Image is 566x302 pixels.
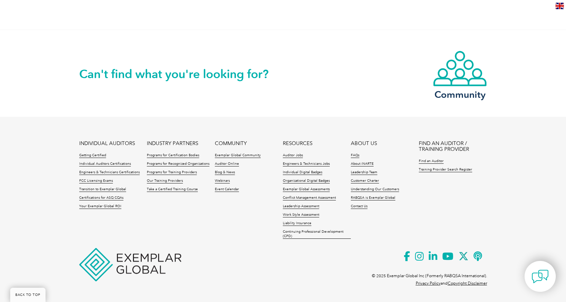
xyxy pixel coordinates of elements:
h2: Can't find what you're looking for? [79,69,283,79]
a: RABQSA is Exemplar Global [351,196,395,200]
p: and [416,280,487,287]
a: Blog & News [215,170,235,175]
a: Liability Insurance [283,221,311,226]
a: Community [433,50,487,99]
a: INDUSTRY PARTNERS [147,141,198,146]
a: Work Style Assessment [283,213,319,217]
a: Our Training Providers [147,179,183,183]
a: RESOURCES [283,141,312,146]
a: Individual Auditors Certifications [79,162,131,166]
a: Customer Charter [351,179,379,183]
a: Leadership Team [351,170,377,175]
a: FIND AN AUDITOR / TRAINING PROVIDER [419,141,487,152]
a: Programs for Recognized Organizations [147,162,209,166]
a: Take a Certified Training Course [147,187,198,192]
a: Exemplar Global Community [215,153,261,158]
a: Certifications for ASQ CQAs [79,196,123,200]
a: Webinars [215,179,230,183]
a: Individual Digital Badges [283,170,322,175]
a: Event Calendar [215,187,239,192]
a: Getting Certified [79,153,106,158]
a: Programs for Training Providers [147,170,197,175]
a: Find an Auditor [419,159,444,164]
a: Your Exemplar Global ROI [79,204,121,209]
a: ABOUT US [351,141,377,146]
img: Exemplar Global [79,248,181,281]
a: Transition to Exemplar Global [79,187,126,192]
a: Auditor Jobs [283,153,303,158]
a: INDIVIDUAL AUDITORS [79,141,135,146]
a: Privacy Policy [416,281,441,286]
a: Engineers & Technicians Certifications [79,170,140,175]
a: Continuing Professional Development (CPD) [283,230,351,239]
a: Understanding Our Customers [351,187,399,192]
a: Auditor Online [215,162,239,166]
a: BACK TO TOP [10,288,46,302]
a: FCC Licensing Exams [79,179,113,183]
a: Organizational Digital Badges [283,179,330,183]
a: Exemplar Global Assessments [283,187,330,192]
a: About iNARTE [351,162,374,166]
a: Training Provider Search Register [419,167,472,172]
a: Programs for Certification Bodies [147,153,199,158]
a: COMMUNITY [215,141,247,146]
img: contact-chat.png [532,268,549,285]
a: Copyright Disclaimer [448,281,487,286]
a: Conflict Management Assessment [283,196,336,200]
h3: Community [433,90,487,99]
a: Engineers & Technicians Jobs [283,162,330,166]
p: © 2025 Exemplar Global Inc (Formerly RABQSA International). [372,272,487,280]
a: Contact Us [351,204,367,209]
a: Leadership Assessment [283,204,319,209]
img: icon-community.webp [433,50,487,87]
a: FAQs [351,153,359,158]
img: en [555,3,564,9]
